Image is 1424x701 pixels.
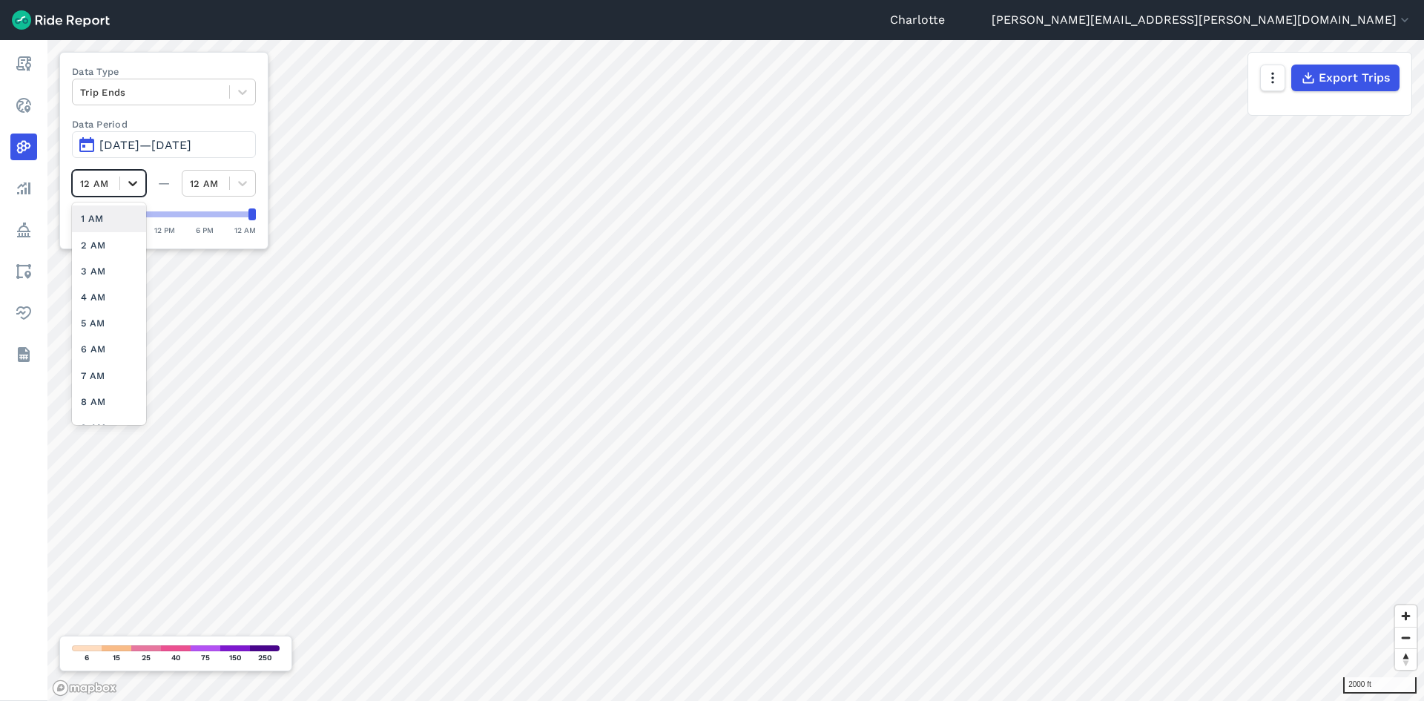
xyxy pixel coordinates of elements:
[72,284,146,310] div: 4 AM
[72,389,146,415] div: 8 AM
[72,336,146,362] div: 6 AM
[72,65,256,79] label: Data Type
[72,258,146,284] div: 3 AM
[10,92,37,119] a: Realtime
[72,131,256,158] button: [DATE]—[DATE]
[10,258,37,285] a: Areas
[52,679,117,697] a: Mapbox logo
[72,363,146,389] div: 7 AM
[1319,69,1390,87] span: Export Trips
[1395,648,1417,670] button: Reset bearing to north
[1343,677,1417,694] div: 2000 ft
[12,10,110,30] img: Ride Report
[72,205,146,231] div: 1 AM
[10,175,37,202] a: Analyze
[196,223,214,237] div: 6 PM
[1395,605,1417,627] button: Zoom in
[1395,627,1417,648] button: Zoom out
[47,40,1424,701] canvas: Map
[72,310,146,336] div: 5 AM
[10,341,37,368] a: Datasets
[10,134,37,160] a: Heatmaps
[234,223,256,237] div: 12 AM
[10,217,37,243] a: Policy
[154,223,175,237] div: 12 PM
[146,174,182,192] div: —
[72,415,146,441] div: 9 AM
[99,138,191,152] span: [DATE]—[DATE]
[10,50,37,77] a: Report
[890,11,945,29] a: Charlotte
[72,117,256,131] label: Data Period
[992,11,1412,29] button: [PERSON_NAME][EMAIL_ADDRESS][PERSON_NAME][DOMAIN_NAME]
[72,232,146,258] div: 2 AM
[10,300,37,326] a: Health
[1291,65,1400,91] button: Export Trips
